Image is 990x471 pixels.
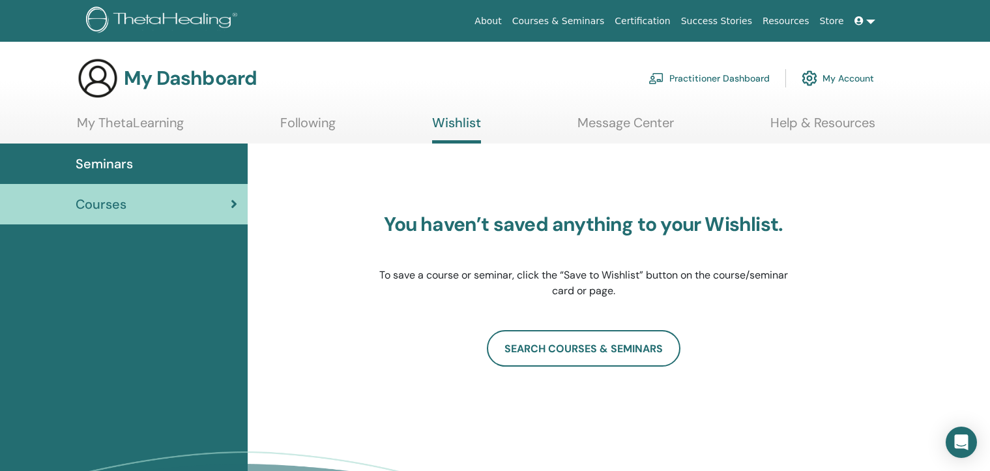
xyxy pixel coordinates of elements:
[77,57,119,99] img: generic-user-icon.jpg
[469,9,506,33] a: About
[507,9,610,33] a: Courses & Seminars
[770,115,875,140] a: Help & Resources
[676,9,757,33] a: Success Stories
[86,7,242,36] img: logo.png
[577,115,674,140] a: Message Center
[76,194,126,214] span: Courses
[757,9,815,33] a: Resources
[648,64,770,93] a: Practitioner Dashboard
[77,115,184,140] a: My ThetaLearning
[946,427,977,458] div: Open Intercom Messenger
[76,154,133,174] span: Seminars
[609,9,675,33] a: Certification
[280,115,336,140] a: Following
[432,115,481,144] a: Wishlist
[648,72,664,84] img: chalkboard-teacher.svg
[378,213,789,236] h3: You haven’t saved anything to your Wishlist.
[487,330,680,367] a: SEARCH COURSES & SEMINARS
[124,67,257,90] h3: My Dashboard
[802,64,874,93] a: My Account
[378,267,789,299] p: To save a course or seminar, click the “Save to Wishlist” button on the course/seminar card or page.
[815,9,849,33] a: Store
[802,67,817,89] img: cog.svg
